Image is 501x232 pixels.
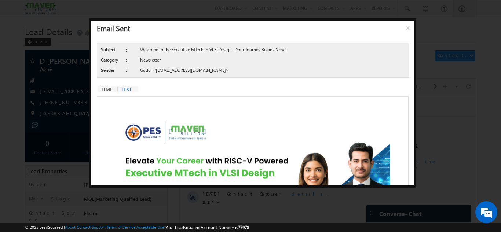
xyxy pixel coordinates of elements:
[101,47,132,57] div: Subject
[47,42,238,55] span: Contact Owner changed from to by .
[101,57,132,67] div: Category
[110,5,120,16] span: Time
[23,42,39,49] span: [DATE]
[23,105,45,111] span: 12:13 PM
[47,64,257,84] span: Welcome to the Executive MTech in VLSI Design - Your Journey Begins Now!
[77,225,106,229] a: Contact Support
[12,38,31,48] img: d_60004797649_company_0_60004797649
[10,68,134,174] textarea: Type your message and hit 'Enter'
[23,64,39,71] span: [DATE]
[11,188,284,203] strong: Maven Silicon and [GEOGRAPHIC_DATA]
[23,96,39,103] span: [DATE]
[100,180,133,190] em: Start Chat
[39,8,59,15] div: 77 Selected
[23,51,45,57] span: 05:23 PM
[112,96,146,103] span: details
[120,4,138,21] div: Minimize live chat window
[38,38,123,48] div: Chat with us now
[11,157,284,165] p: Dear D [PERSON_NAME] ,
[136,225,164,229] a: Acceptable Use
[65,64,100,70] span: Automation
[47,96,264,103] div: .
[97,25,130,31] div: Email Sent
[126,47,132,53] span: :
[126,57,132,63] span: :
[224,49,237,55] span: Guddi
[107,225,135,229] a: Terms of Service
[47,42,213,55] span: Guddi([EMAIL_ADDRESS][DOMAIN_NAME])
[126,67,132,74] span: :
[7,5,33,16] span: Activity Type
[118,86,138,92] a: TEXT
[47,96,106,103] span: Contact Capture:
[406,24,412,37] span: x
[23,73,45,79] span: 12:13 PM
[25,224,249,231] span: © 2025 LeadSquared | | | | |
[98,86,118,92] a: HTML
[7,29,31,35] div: [DATE]
[47,64,264,90] div: by [PERSON_NAME]<[EMAIL_ADDRESS][DOMAIN_NAME]>.
[101,67,132,77] div: Sender
[140,67,399,77] div: Guddi <[EMAIL_ADDRESS][DOMAIN_NAME]>
[11,188,284,211] p: We’re thrilled to have you join the program, offered in collaboration with . This is the first st...
[94,188,173,195] strong: Executive MTech in VLSI Design
[47,64,185,70] span: Sent email with subject
[165,225,249,230] span: Your Leadsquared Account Number is
[11,219,126,226] strong: Here’s what you need to know to get started:
[140,57,399,67] div: Newsletter
[238,225,249,230] span: 77978
[140,47,399,57] div: Welcome to the Executive MTech in VLSI Design - Your Journey Begins Now!
[37,6,92,17] div: Sales Activity,Program,Email Bounced,Email Link Clicked,Email Marked Spam & 72 more..
[7,8,288,148] img: Executive MTech VLSI Design
[95,49,213,55] span: [PERSON_NAME]([EMAIL_ADDRESS][DOMAIN_NAME])
[11,173,109,180] strong: Congratulations and Welcome Aboard!
[126,8,141,15] div: All Time
[65,225,76,229] a: About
